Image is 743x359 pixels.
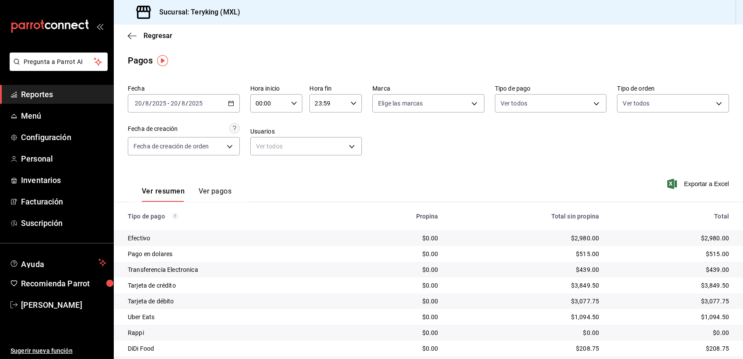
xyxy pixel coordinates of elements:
button: Ver pagos [199,187,231,202]
div: $439.00 [613,265,729,274]
input: -- [134,100,142,107]
input: -- [170,100,178,107]
a: Pregunta a Parrot AI [6,63,108,73]
span: - [168,100,169,107]
div: $0.00 [358,234,438,243]
div: $0.00 [358,328,438,337]
span: Pregunta a Parrot AI [24,57,94,67]
label: Hora inicio [250,85,303,92]
input: ---- [188,100,203,107]
div: DiDi Food [128,344,344,353]
span: Facturación [21,196,106,208]
button: Regresar [128,32,172,40]
span: Personal [21,153,106,165]
div: Tarjeta de débito [128,297,344,306]
div: $0.00 [358,313,438,321]
div: $0.00 [358,297,438,306]
div: $0.00 [358,281,438,290]
label: Marca [372,85,484,92]
div: $0.00 [452,328,599,337]
label: Fecha [128,85,240,92]
div: $2,980.00 [452,234,599,243]
button: Ver resumen [142,187,185,202]
span: Ver todos [623,99,649,108]
div: $0.00 [358,344,438,353]
div: Total sin propina [452,213,599,220]
div: Tarjeta de crédito [128,281,344,290]
div: Rappi [128,328,344,337]
span: Elige las marcas [378,99,423,108]
span: Ver todos [501,99,527,108]
div: Fecha de creación [128,124,178,134]
label: Tipo de orden [617,85,729,92]
div: $3,077.75 [613,297,729,306]
button: open_drawer_menu [96,23,103,30]
div: $3,849.50 [452,281,599,290]
label: Tipo de pago [495,85,607,92]
div: $0.00 [358,265,438,274]
span: Reportes [21,88,106,100]
h3: Sucursal: Teryking (MXL) [152,7,240,18]
div: $1,094.50 [452,313,599,321]
div: Propina [358,213,438,220]
button: Exportar a Excel [669,179,729,189]
div: $3,849.50 [613,281,729,290]
button: Pregunta a Parrot AI [10,53,108,71]
input: -- [181,100,186,107]
span: Suscripción [21,217,106,229]
div: $1,094.50 [613,313,729,321]
span: Fecha de creación de orden [133,142,209,151]
svg: Los pagos realizados con Pay y otras terminales son montos brutos. [172,213,178,219]
div: $515.00 [452,250,599,258]
div: $439.00 [452,265,599,274]
div: $0.00 [613,328,729,337]
img: Tooltip marker [157,55,168,66]
div: $3,077.75 [452,297,599,306]
div: Ver todos [250,137,362,155]
div: $208.75 [613,344,729,353]
label: Usuarios [250,128,362,134]
span: Regresar [144,32,172,40]
div: $208.75 [452,344,599,353]
div: Transferencia Electronica [128,265,344,274]
span: Inventarios [21,174,106,186]
div: $2,980.00 [613,234,729,243]
span: [PERSON_NAME] [21,299,106,311]
div: Efectivo [128,234,344,243]
input: -- [145,100,149,107]
div: Total [613,213,729,220]
label: Hora fin [309,85,362,92]
span: Configuración [21,131,106,143]
div: $515.00 [613,250,729,258]
div: Pagos [128,54,153,67]
span: / [186,100,188,107]
span: / [142,100,145,107]
div: Tipo de pago [128,213,344,220]
span: / [149,100,152,107]
div: $0.00 [358,250,438,258]
div: Pago en dolares [128,250,344,258]
div: navigation tabs [142,187,231,202]
span: / [178,100,181,107]
span: Menú [21,110,106,122]
span: Ayuda [21,257,95,268]
span: Recomienda Parrot [21,278,106,289]
input: ---- [152,100,167,107]
div: Uber Eats [128,313,344,321]
span: Sugerir nueva función [11,346,106,355]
